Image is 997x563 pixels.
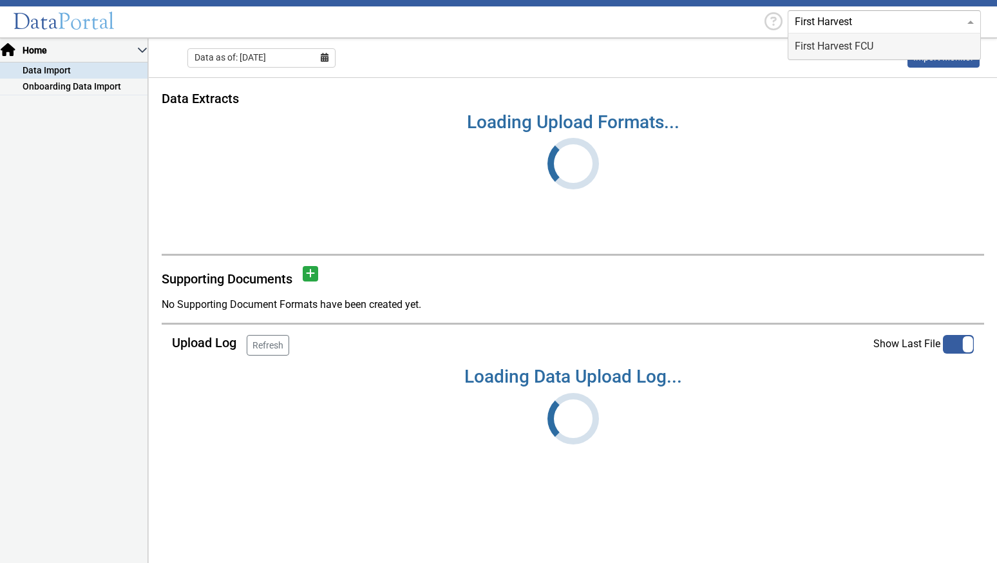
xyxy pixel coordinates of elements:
h5: Data Extracts [162,91,984,106]
h3: Loading Upload Formats... [162,111,984,133]
span: Portal [58,8,115,35]
ng-select: BATT3_Catskill Hudson Bank [788,10,981,33]
i: undefined [541,132,605,196]
h3: Loading Data Upload Log... [162,366,984,388]
button: Add document [303,266,318,281]
span: Data as of: [DATE] [195,51,266,64]
label: Show Last File [873,335,974,354]
span: Home [21,44,137,57]
div: Options List [788,33,980,59]
i: undefined [541,386,605,450]
button: Refresh [247,335,289,356]
span: Data [13,8,58,35]
app-toggle-switch: Disable this to show all files [873,335,974,356]
h5: Supporting Documents [162,271,298,287]
div: No Supporting Document Formats have been created yet. [162,297,984,312]
div: First Harvest FCU [788,33,980,59]
h5: Upload Log [172,335,236,350]
div: Help [759,10,788,35]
